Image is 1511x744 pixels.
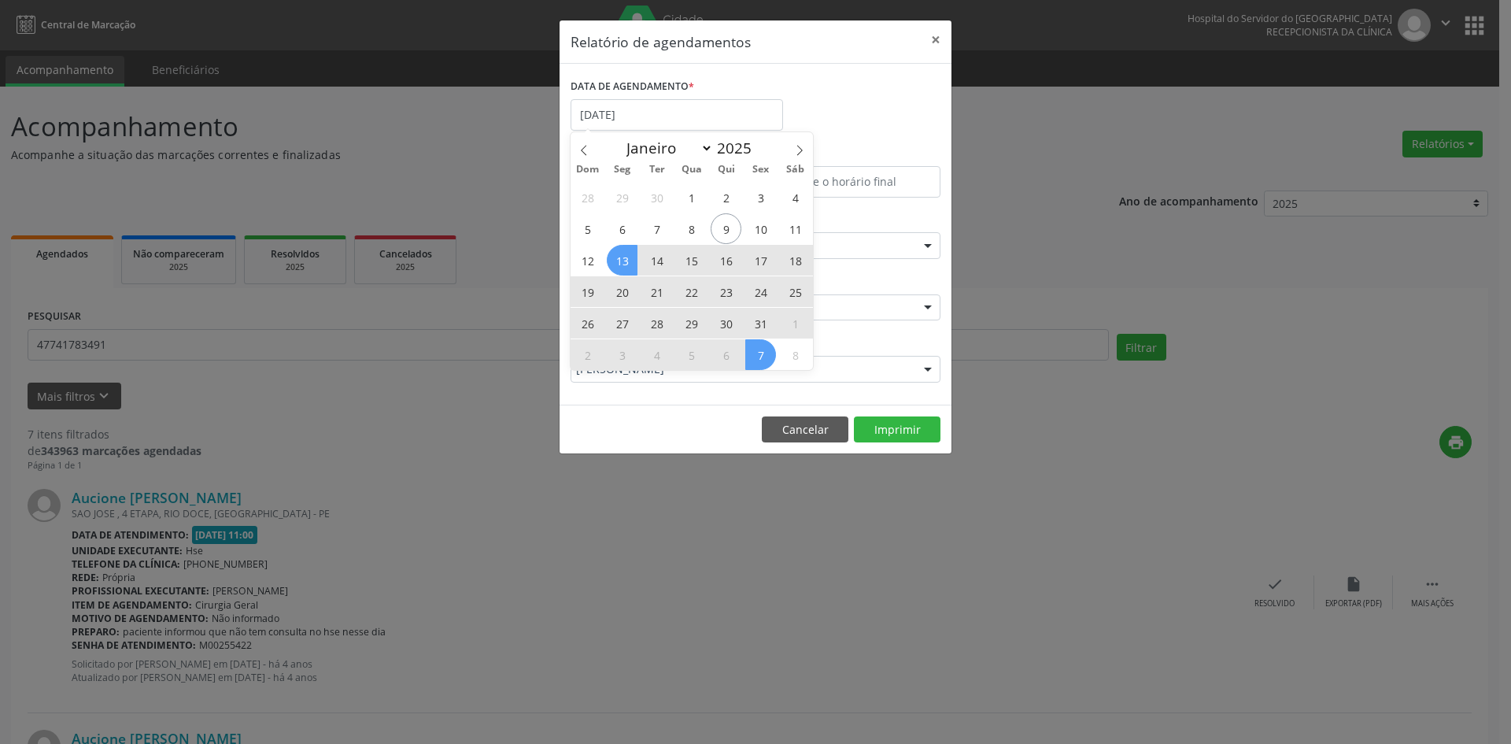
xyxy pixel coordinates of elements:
[711,339,741,370] span: Novembro 6, 2025
[607,276,637,307] span: Outubro 20, 2025
[572,308,603,339] span: Outubro 26, 2025
[711,245,741,276] span: Outubro 16, 2025
[641,339,672,370] span: Novembro 4, 2025
[854,416,940,443] button: Imprimir
[744,165,778,175] span: Sex
[571,75,694,99] label: DATA DE AGENDAMENTO
[780,339,811,370] span: Novembro 8, 2025
[607,308,637,339] span: Outubro 27, 2025
[676,339,707,370] span: Novembro 5, 2025
[571,31,751,52] h5: Relatório de agendamentos
[711,276,741,307] span: Outubro 23, 2025
[572,276,603,307] span: Outubro 19, 2025
[572,245,603,276] span: Outubro 12, 2025
[780,182,811,213] span: Outubro 4, 2025
[711,213,741,244] span: Outubro 9, 2025
[619,137,713,159] select: Month
[920,20,951,59] button: Close
[762,416,848,443] button: Cancelar
[641,276,672,307] span: Outubro 21, 2025
[676,182,707,213] span: Outubro 1, 2025
[676,276,707,307] span: Outubro 22, 2025
[607,182,637,213] span: Setembro 29, 2025
[572,339,603,370] span: Novembro 2, 2025
[711,182,741,213] span: Outubro 2, 2025
[745,276,776,307] span: Outubro 24, 2025
[745,182,776,213] span: Outubro 3, 2025
[641,308,672,339] span: Outubro 28, 2025
[572,213,603,244] span: Outubro 5, 2025
[745,308,776,339] span: Outubro 31, 2025
[778,165,813,175] span: Sáb
[780,213,811,244] span: Outubro 11, 2025
[713,138,765,158] input: Year
[709,165,744,175] span: Qui
[641,245,672,276] span: Outubro 14, 2025
[780,276,811,307] span: Outubro 25, 2025
[759,142,940,166] label: ATÉ
[607,245,637,276] span: Outubro 13, 2025
[572,182,603,213] span: Setembro 28, 2025
[571,99,783,131] input: Selecione uma data ou intervalo
[711,308,741,339] span: Outubro 30, 2025
[605,165,640,175] span: Seg
[745,213,776,244] span: Outubro 10, 2025
[676,245,707,276] span: Outubro 15, 2025
[641,213,672,244] span: Outubro 7, 2025
[640,165,674,175] span: Ter
[745,339,776,370] span: Novembro 7, 2025
[759,166,940,198] input: Selecione o horário final
[676,213,707,244] span: Outubro 8, 2025
[674,165,709,175] span: Qua
[607,339,637,370] span: Novembro 3, 2025
[780,245,811,276] span: Outubro 18, 2025
[676,308,707,339] span: Outubro 29, 2025
[607,213,637,244] span: Outubro 6, 2025
[641,182,672,213] span: Setembro 30, 2025
[571,165,605,175] span: Dom
[745,245,776,276] span: Outubro 17, 2025
[780,308,811,339] span: Novembro 1, 2025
